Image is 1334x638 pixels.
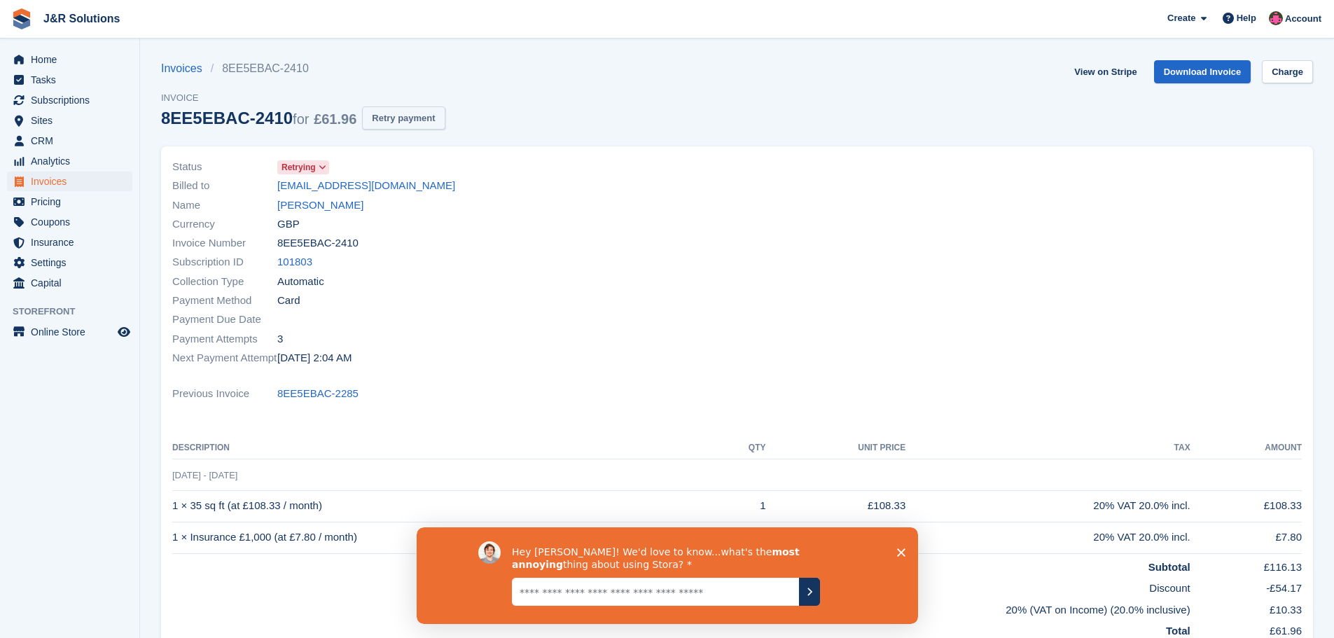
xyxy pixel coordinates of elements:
span: Invoices [31,172,115,191]
a: Retrying [277,159,329,175]
a: Download Invoice [1154,60,1251,83]
span: 3 [277,331,283,347]
a: menu [7,253,132,272]
span: Invoice Number [172,235,277,251]
a: menu [7,50,132,69]
span: Status [172,159,277,175]
div: 20% VAT 20.0% incl. [905,529,1190,546]
td: 1 [715,522,765,553]
a: menu [7,273,132,293]
a: menu [7,111,132,130]
img: Julie Morgan [1269,11,1283,25]
span: [DATE] - [DATE] [172,470,237,480]
span: Currency [172,216,277,233]
span: Billed to [172,178,277,194]
span: Pricing [31,192,115,211]
span: Account [1285,12,1321,26]
td: 1 × 35 sq ft (at £108.33 / month) [172,490,715,522]
td: £7.80 [1190,522,1302,553]
a: menu [7,322,132,342]
span: Name [172,197,277,214]
span: Insurance [31,233,115,252]
td: 1 × Insurance £1,000 (at £7.80 / month) [172,522,715,553]
span: Subscription ID [172,254,277,270]
td: £108.33 [766,490,906,522]
span: Storefront [13,305,139,319]
th: Description [172,437,715,459]
span: Home [31,50,115,69]
a: menu [7,151,132,171]
th: Amount [1190,437,1302,459]
span: Help [1237,11,1256,25]
a: Preview store [116,324,132,340]
span: for [293,111,309,127]
span: Retrying [282,161,316,174]
iframe: Survey by David from Stora [417,527,918,624]
span: Card [277,293,300,309]
span: Automatic [277,274,324,290]
strong: Subtotal [1148,561,1190,573]
td: 20% (VAT on Income) (20.0% inclusive) [172,597,1190,618]
th: Unit Price [766,437,906,459]
span: Coupons [31,212,115,232]
a: menu [7,131,132,151]
a: [EMAIL_ADDRESS][DOMAIN_NAME] [277,178,455,194]
strong: Total [1166,625,1190,637]
a: menu [7,233,132,252]
span: Subscriptions [31,90,115,110]
span: Online Store [31,322,115,342]
span: CRM [31,131,115,151]
td: Discount [172,575,1190,597]
th: Tax [905,437,1190,459]
span: Analytics [31,151,115,171]
td: £108.33 [1190,490,1302,522]
a: menu [7,172,132,191]
span: £61.96 [314,111,356,127]
a: J&R Solutions [38,7,125,30]
a: View on Stripe [1069,60,1142,83]
img: stora-icon-8386f47178a22dfd0bd8f6a31ec36ba5ce8667c1dd55bd0f319d3a0aa187defe.svg [11,8,32,29]
div: 20% VAT 20.0% incl. [905,498,1190,514]
a: 101803 [277,254,312,270]
span: Settings [31,253,115,272]
a: menu [7,192,132,211]
div: 8EE5EBAC-2410 [161,109,356,127]
td: -£54.17 [1190,575,1302,597]
td: £10.33 [1190,597,1302,618]
a: [PERSON_NAME] [277,197,363,214]
span: Collection Type [172,274,277,290]
a: menu [7,90,132,110]
span: Next Payment Attempt [172,350,277,366]
span: Capital [31,273,115,293]
span: Payment Due Date [172,312,277,328]
a: menu [7,70,132,90]
td: £7.80 [766,522,906,553]
th: QTY [715,437,765,459]
td: 1 [715,490,765,522]
button: Retry payment [362,106,445,130]
a: menu [7,212,132,232]
span: Payment Method [172,293,277,309]
span: Sites [31,111,115,130]
span: Payment Attempts [172,331,277,347]
span: GBP [277,216,300,233]
span: Invoice [161,91,445,105]
td: £116.13 [1190,553,1302,575]
a: 8EE5EBAC-2285 [277,386,359,402]
span: Create [1167,11,1195,25]
span: Previous Invoice [172,386,277,402]
time: 2025-09-06 01:04:39 UTC [277,350,352,366]
span: 8EE5EBAC-2410 [277,235,359,251]
a: Charge [1262,60,1313,83]
a: Invoices [161,60,211,77]
nav: breadcrumbs [161,60,445,77]
span: Tasks [31,70,115,90]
